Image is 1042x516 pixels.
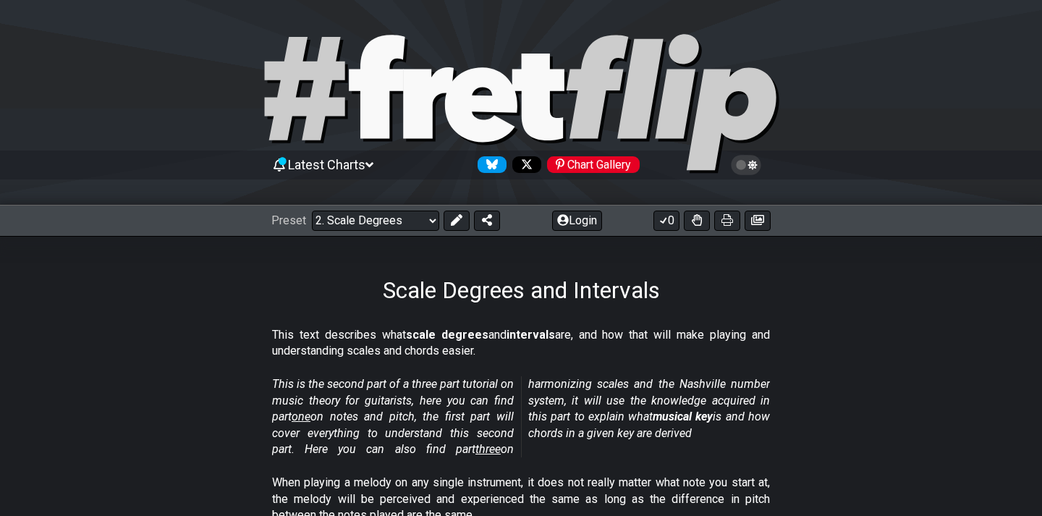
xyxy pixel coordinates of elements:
div: Chart Gallery [547,156,640,173]
a: Follow #fretflip at X [507,156,541,173]
span: Preset [271,213,306,227]
span: Latest Charts [288,157,365,172]
span: Toggle light / dark theme [738,158,755,172]
select: Preset [312,211,439,231]
em: This is the second part of a three part tutorial on music theory for guitarists, here you can fin... [272,377,770,456]
button: Share Preset [474,211,500,231]
span: three [475,442,501,456]
span: one [292,410,310,423]
button: Edit Preset [444,211,470,231]
h1: Scale Degrees and Intervals [383,276,660,304]
strong: scale degrees [406,328,488,342]
button: Create image [745,211,771,231]
strong: musical key [653,410,713,423]
button: 0 [653,211,679,231]
p: This text describes what and are, and how that will make playing and understanding scales and cho... [272,327,770,360]
a: Follow #fretflip at Bluesky [472,156,507,173]
button: Toggle Dexterity for all fretkits [684,211,710,231]
button: Print [714,211,740,231]
button: Login [552,211,602,231]
strong: intervals [507,328,555,342]
a: #fretflip at Pinterest [541,156,640,173]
